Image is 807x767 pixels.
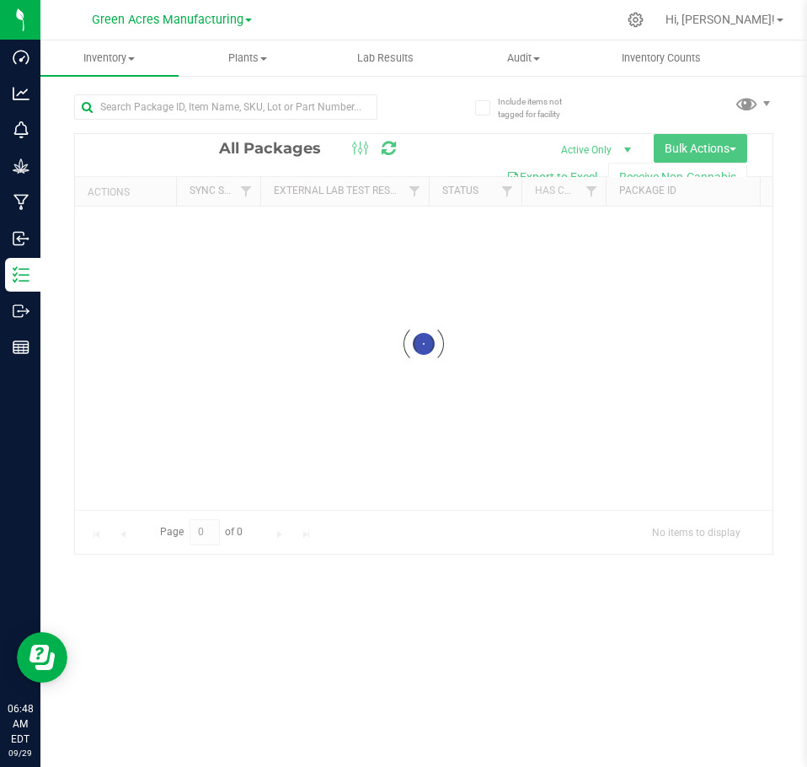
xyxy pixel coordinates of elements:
[13,339,29,356] inline-svg: Reports
[13,266,29,283] inline-svg: Inventory
[74,94,377,120] input: Search Package ID, Item Name, SKU, Lot or Part Number...
[599,51,724,66] span: Inventory Counts
[455,51,591,66] span: Audit
[179,51,316,66] span: Plants
[665,13,775,26] span: Hi, [PERSON_NAME]!
[8,701,33,747] p: 06:48 AM EDT
[8,747,33,759] p: 09/29
[13,85,29,102] inline-svg: Analytics
[454,40,592,76] a: Audit
[13,121,29,138] inline-svg: Monitoring
[40,40,179,76] a: Inventory
[317,40,455,76] a: Lab Results
[179,40,317,76] a: Plants
[625,12,646,28] div: Manage settings
[92,13,243,27] span: Green Acres Manufacturing
[13,158,29,174] inline-svg: Grow
[13,194,29,211] inline-svg: Manufacturing
[17,632,67,683] iframe: Resource center
[592,40,730,76] a: Inventory Counts
[13,303,29,319] inline-svg: Outbound
[40,51,179,66] span: Inventory
[13,49,29,66] inline-svg: Dashboard
[13,230,29,247] inline-svg: Inbound
[498,95,582,121] span: Include items not tagged for facility
[334,51,436,66] span: Lab Results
